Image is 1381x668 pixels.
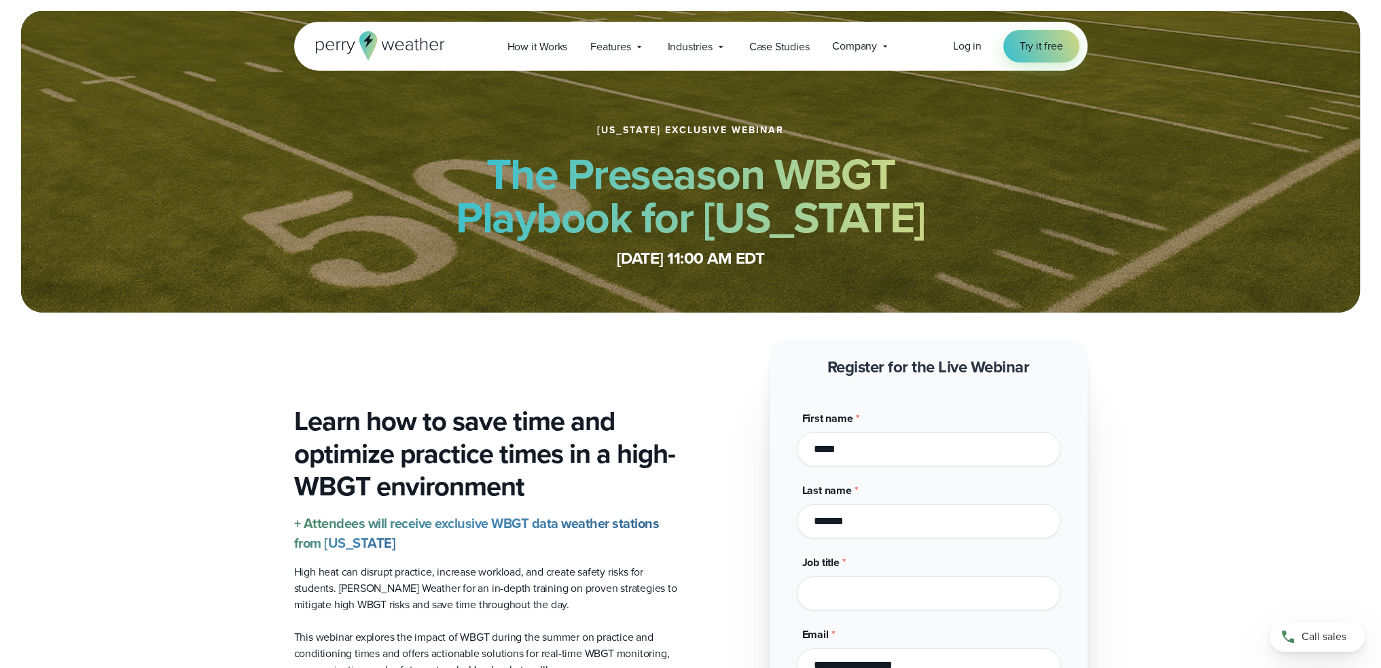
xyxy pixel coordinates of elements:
a: How it Works [496,33,579,60]
a: Try it free [1003,30,1079,63]
h1: [US_STATE] Exclusive Webinar [597,125,784,136]
a: Log in [953,38,982,54]
span: Call sales [1302,629,1346,645]
span: Job title [802,555,840,570]
span: Features [590,39,630,55]
strong: The Preseason WBGT Playbook for [US_STATE] [456,142,925,249]
span: Case Studies [749,39,810,55]
span: Company [832,38,877,54]
span: Email [802,627,829,642]
a: Call sales [1270,622,1365,652]
span: Industries [668,39,713,55]
strong: + Attendees will receive exclusive WBGT data weather stations from [US_STATE] [294,513,660,553]
span: First name [802,410,853,426]
span: Try it free [1020,38,1063,54]
p: High heat can disrupt practice, increase workload, and create safety risks for students. [PERSON_... [294,564,680,613]
span: Last name [802,482,852,498]
strong: [DATE] 11:00 AM EDT [617,246,765,270]
a: Case Studies [738,33,821,60]
h3: Learn how to save time and optimize practice times in a high-WBGT environment [294,405,680,503]
span: How it Works [507,39,568,55]
strong: Register for the Live Webinar [827,355,1030,379]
